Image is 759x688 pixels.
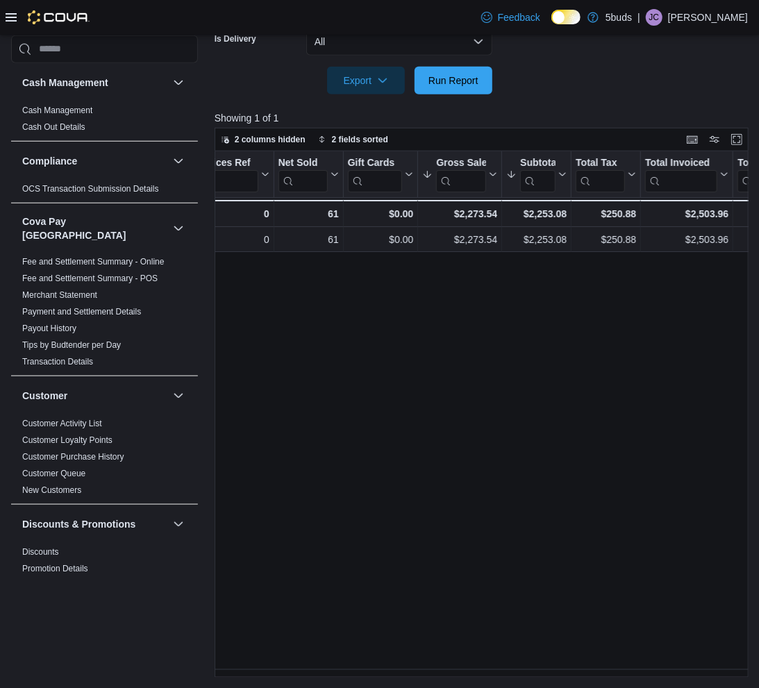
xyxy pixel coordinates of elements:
button: Customer [22,388,167,402]
span: Export [335,67,397,94]
button: Export [327,67,405,94]
div: Cova Pay [GEOGRAPHIC_DATA] [11,253,198,375]
span: New Customers [22,484,81,495]
a: Customer Purchase History [22,451,124,461]
a: Customer Queue [22,468,85,478]
span: Customer Queue [22,467,85,478]
a: Customer Loyalty Points [22,435,112,444]
a: Promotion Details [22,563,88,573]
button: 2 columns hidden [215,131,311,148]
div: 61 [278,205,338,222]
button: Cash Management [22,75,167,89]
a: Cash Out Details [22,121,85,131]
span: Cash Management [22,104,92,115]
span: Customer Loyalty Points [22,434,112,445]
span: 2 columns hidden [235,134,306,145]
span: Merchant Statement [22,289,97,300]
input: Dark Mode [551,10,581,24]
a: OCS Transaction Submission Details [22,183,159,193]
span: 2 fields sorted [332,134,388,145]
span: Feedback [498,10,540,24]
div: $2,503.96 [645,205,728,222]
a: Merchant Statement [22,290,97,299]
div: $0.00 [347,205,413,222]
a: Cash Management [22,105,92,115]
a: Payment and Settlement Details [22,306,141,316]
div: Discounts & Promotions [11,543,198,598]
span: Transaction Details [22,355,93,367]
button: Compliance [170,152,187,169]
span: Payout History [22,322,76,333]
button: Display options [706,131,723,148]
a: Payout History [22,323,76,333]
div: $250.88 [576,205,636,222]
h3: Compliance [22,153,77,167]
div: Jacob Calder [646,9,662,26]
button: Cova Pay [GEOGRAPHIC_DATA] [170,219,187,236]
button: Keyboard shortcuts [684,131,701,148]
span: Discounts [22,546,59,557]
span: Fee and Settlement Summary - Online [22,255,165,267]
div: $2,253.08 [506,205,567,222]
a: Customer Activity List [22,418,102,428]
div: Customer [11,414,198,503]
p: Showing 1 of 1 [215,111,754,125]
span: OCS Transaction Submission Details [22,183,159,194]
h3: Discounts & Promotions [22,517,135,530]
a: Tips by Budtender per Day [22,339,121,349]
button: Discounts & Promotions [22,517,167,530]
button: Customer [170,387,187,403]
a: Fee and Settlement Summary - Online [22,256,165,266]
span: Dark Mode [551,24,552,25]
div: 0 [193,205,269,222]
div: $2,273.54 [422,205,497,222]
span: Customer Activity List [22,417,102,428]
span: Run Report [428,74,478,87]
h3: Customer [22,388,67,402]
a: Feedback [476,3,546,31]
button: Enter fullscreen [728,131,745,148]
a: New Customers [22,485,81,494]
button: Cash Management [170,74,187,90]
a: Transaction Details [22,356,93,366]
span: Promotion Details [22,562,88,573]
a: Fee and Settlement Summary - POS [22,273,158,283]
span: Tips by Budtender per Day [22,339,121,350]
button: 2 fields sorted [312,131,394,148]
label: Is Delivery [215,33,256,44]
button: Run Report [415,67,492,94]
a: Discounts [22,546,59,556]
div: Cash Management [11,101,198,140]
span: Fee and Settlement Summary - POS [22,272,158,283]
button: Compliance [22,153,167,167]
p: 5buds [606,9,632,26]
span: Customer Purchase History [22,451,124,462]
p: [PERSON_NAME] [668,9,748,26]
button: Discounts & Promotions [170,515,187,532]
img: Cova [28,10,90,24]
span: Payment and Settlement Details [22,305,141,317]
span: Cash Out Details [22,121,85,132]
button: Cova Pay [GEOGRAPHIC_DATA] [22,214,167,242]
p: | [637,9,640,26]
button: All [306,28,492,56]
h3: Cash Management [22,75,108,89]
span: JC [649,9,660,26]
div: Compliance [11,180,198,202]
